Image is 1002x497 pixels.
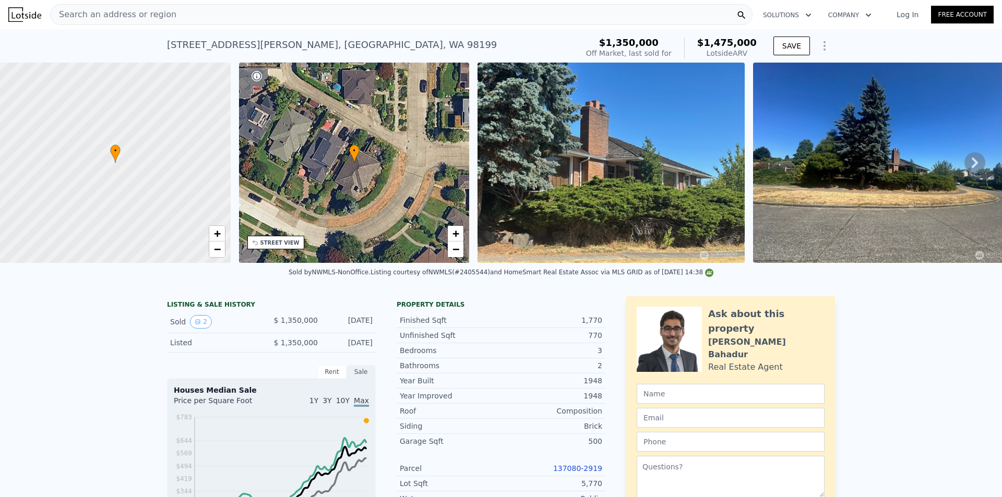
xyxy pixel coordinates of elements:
span: $ 1,350,000 [273,338,318,347]
div: Siding [400,421,501,431]
div: 1948 [501,391,602,401]
div: Unfinished Sqft [400,330,501,341]
span: − [213,243,220,256]
span: 3Y [323,396,331,405]
div: Parcel [400,463,501,474]
div: 500 [501,436,602,446]
div: Year Built [400,375,501,386]
div: Off Market, last sold for [586,48,672,58]
div: Brick [501,421,602,431]
div: Bedrooms [400,345,501,356]
div: [PERSON_NAME] Bahadur [708,336,825,361]
div: Lotside ARV [697,48,757,58]
div: • [110,144,121,163]
div: Sold by NWMLS-NonOffice . [289,269,371,276]
div: Sale [347,365,376,379]
span: Max [354,396,369,407]
div: 3 [501,345,602,356]
div: STREET VIEW [260,239,300,247]
button: View historical data [190,315,212,329]
input: Phone [637,432,825,452]
img: NWMLS Logo [705,269,713,277]
div: 770 [501,330,602,341]
span: $ 1,350,000 [273,316,318,324]
div: Price per Square Foot [174,395,271,412]
div: Composition [501,406,602,416]
span: + [213,227,220,240]
tspan: $419 [176,475,192,482]
div: 1,770 [501,315,602,325]
a: Zoom in [209,226,225,241]
span: Search an address or region [51,8,176,21]
div: 2 [501,360,602,371]
div: • [349,144,360,163]
div: [STREET_ADDRESS][PERSON_NAME] , [GEOGRAPHIC_DATA] , WA 98199 [167,38,497,52]
div: Roof [400,406,501,416]
input: Email [637,408,825,428]
span: • [349,146,360,155]
tspan: $344 [176,488,192,495]
tspan: $644 [176,437,192,444]
span: • [110,146,121,155]
span: $1,350,000 [599,37,659,48]
div: Listing courtesy of NWMLS (#2405544) and HomeSmart Real Estate Assoc via MLS GRID as of [DATE] 14:38 [371,269,713,276]
button: SAVE [773,37,810,55]
div: Year Improved [400,391,501,401]
span: $1,475,000 [697,37,757,48]
div: Garage Sqft [400,436,501,446]
a: 137080-2919 [553,464,602,472]
div: Property details [397,300,605,309]
div: 1948 [501,375,602,386]
img: Sale: 167063035 Parcel: 98470080 [478,63,745,263]
div: Bathrooms [400,360,501,371]
div: Listed [170,337,263,348]
div: Ask about this property [708,307,825,336]
div: [DATE] [326,315,373,329]
a: Free Account [931,6,994,23]
img: Lotside [8,7,41,22]
div: LISTING & SALE HISTORY [167,300,376,311]
div: Lot Sqft [400,478,501,489]
a: Zoom out [448,241,463,257]
div: Finished Sqft [400,315,501,325]
button: Solutions [755,6,820,25]
span: 1Y [309,396,318,405]
div: Houses Median Sale [174,385,369,395]
a: Zoom out [209,241,225,257]
span: − [452,243,459,256]
tspan: $569 [176,450,192,457]
div: Sold [170,315,263,329]
span: + [452,227,459,240]
a: Log In [884,9,931,20]
div: Real Estate Agent [708,361,783,373]
div: [DATE] [326,337,373,348]
a: Zoom in [448,226,463,241]
tspan: $783 [176,414,192,421]
span: 10Y [336,396,350,405]
button: Show Options [814,35,835,56]
input: Name [637,384,825,404]
div: Rent [317,365,347,379]
button: Company [820,6,880,25]
div: 5,770 [501,478,602,489]
tspan: $494 [176,463,192,470]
